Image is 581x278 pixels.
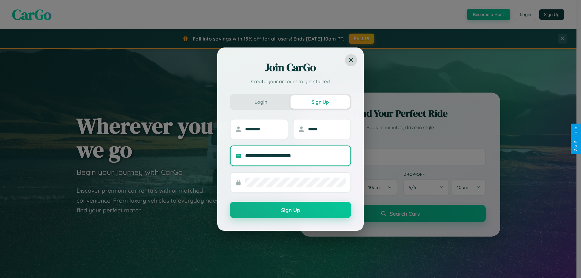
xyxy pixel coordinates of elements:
button: Login [231,95,290,109]
button: Sign Up [230,202,351,218]
h2: Join CarGo [230,60,351,75]
button: Sign Up [290,95,350,109]
p: Create your account to get started [230,78,351,85]
div: Give Feedback [574,127,578,151]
